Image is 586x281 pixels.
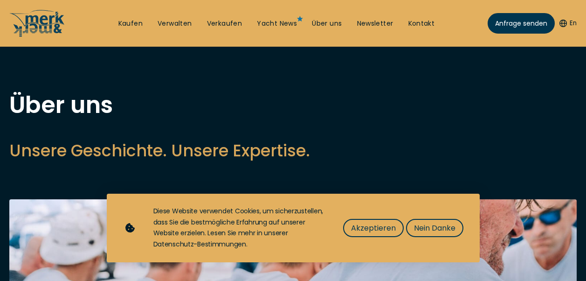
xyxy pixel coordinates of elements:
[257,19,297,28] a: Yacht News
[9,139,577,162] h2: Unsere Geschichte. Unsere Expertise.
[158,19,192,28] a: Verwalten
[406,219,463,237] button: Nein Danke
[153,206,324,250] div: Diese Website verwendet Cookies, um sicherzustellen, dass Sie die bestmögliche Erfahrung auf unse...
[414,222,455,234] span: Nein Danke
[9,93,577,117] h1: Über uns
[343,219,404,237] button: Akzeptieren
[153,239,246,249] a: Datenschutz-Bestimmungen
[488,13,555,34] a: Anfrage senden
[495,19,547,28] span: Anfrage senden
[559,19,577,28] button: En
[207,19,242,28] a: Verkaufen
[312,19,342,28] a: Über uns
[408,19,435,28] a: Kontakt
[118,19,143,28] a: Kaufen
[357,19,393,28] a: Newsletter
[351,222,396,234] span: Akzeptieren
